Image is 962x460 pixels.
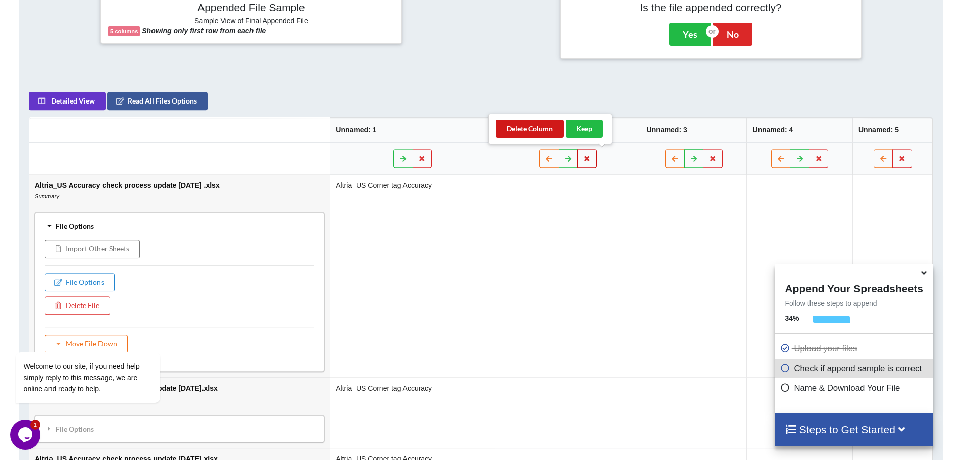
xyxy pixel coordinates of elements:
[775,298,933,309] p: Follow these steps to append
[780,382,930,394] p: Name & Download Your File
[110,28,138,34] b: 5 columns
[330,377,495,448] td: Altria_US Corner tag Accuracy
[330,175,495,377] td: Altria_US Corner tag Accuracy
[108,17,394,27] h6: Sample View of Final Appended File
[785,314,799,322] b: 34 %
[107,92,208,110] button: Read All Files Options
[780,362,930,375] p: Check if append sample is correct
[29,175,330,377] td: Altria_US Accuracy check process update [DATE] .xlsx
[142,27,266,35] b: Showing only first row from each file
[35,193,59,199] i: Summary
[10,261,192,415] iframe: chat widget
[747,118,853,142] th: Unnamed: 4
[496,120,564,138] button: Delete Column
[330,118,495,142] th: Unnamed: 1
[780,342,930,355] p: Upload your files
[566,120,603,138] button: Keep
[641,118,747,142] th: Unnamed: 3
[38,215,321,236] div: File Options
[10,420,42,450] iframe: chat widget
[108,1,394,15] h4: Appended File Sample
[45,240,140,258] button: Import Other Sheets
[775,280,933,295] h4: Append Your Spreadsheets
[38,418,321,439] div: File Options
[713,23,752,46] button: No
[785,423,923,436] h4: Steps to Get Started
[669,23,711,46] button: Yes
[568,1,854,14] h4: Is the file appended correctly?
[29,92,106,110] button: Detailed View
[852,118,932,142] th: Unnamed: 5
